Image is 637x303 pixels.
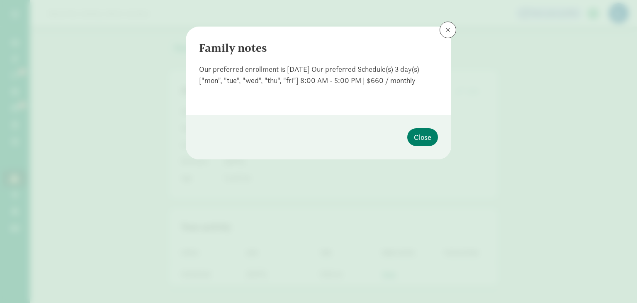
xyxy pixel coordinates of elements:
iframe: Chat Widget [596,263,637,303]
button: Close [407,128,438,146]
div: Family notes [199,40,438,57]
span: Close [414,132,431,143]
div: Our preferred enrollment is [DATE] Our preferred Schedule(s) 3 day(s) ["mon", "tue", "wed", "thu"... [199,64,438,86]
